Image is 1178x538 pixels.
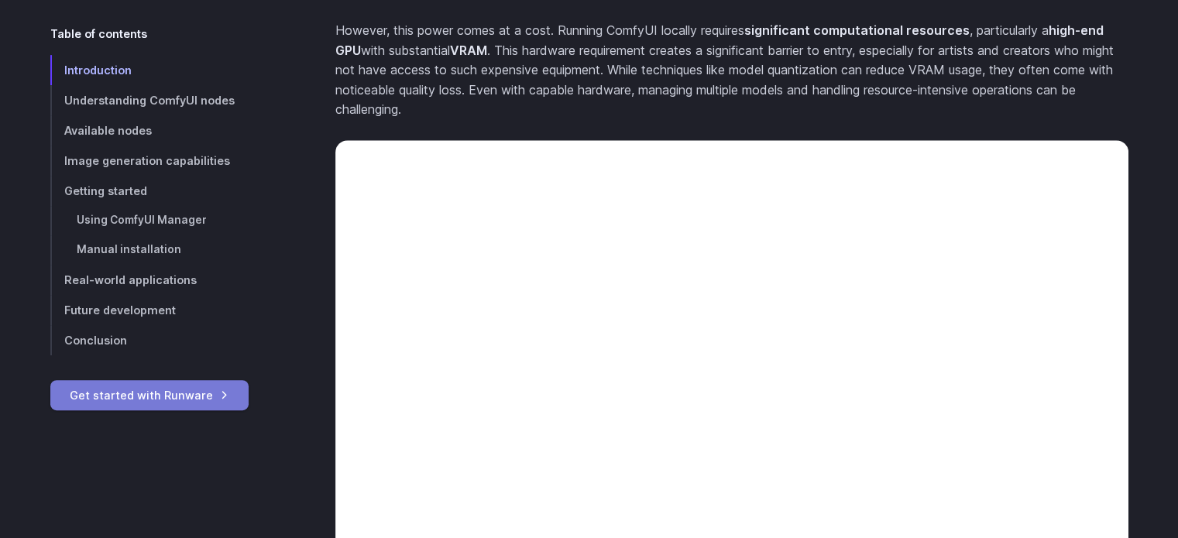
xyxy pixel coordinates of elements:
[450,43,487,58] strong: VRAM
[335,22,1104,58] strong: high-end GPU
[335,21,1128,120] p: However, this power comes at a cost. Running ComfyUI locally requires , particularly a with subst...
[744,22,970,38] strong: significant computational resources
